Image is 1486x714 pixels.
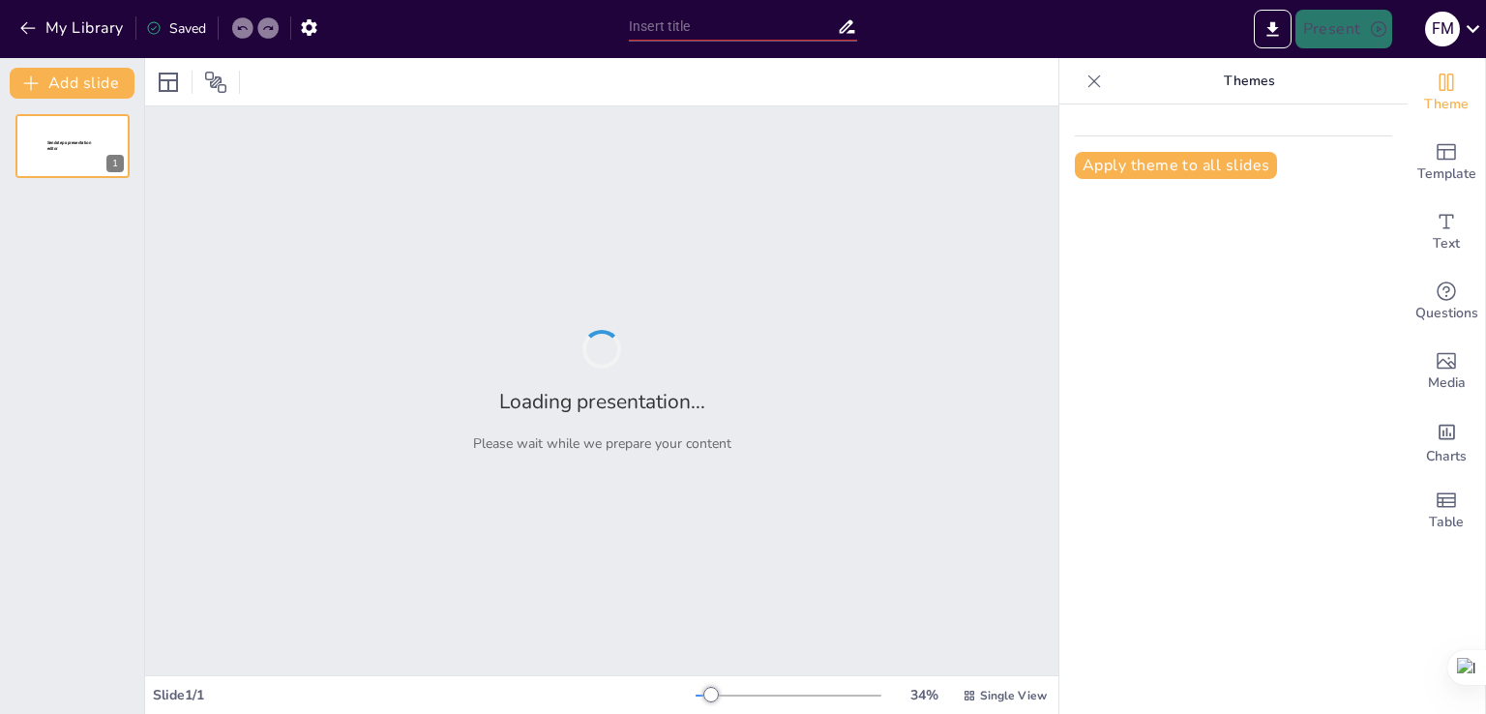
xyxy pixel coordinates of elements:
span: Charts [1426,446,1467,467]
span: Sendsteps presentation editor [47,140,91,151]
button: Present [1295,10,1392,48]
p: Please wait while we prepare your content [473,434,731,453]
div: 34 % [901,686,947,704]
button: F M [1425,10,1460,48]
div: Add charts and graphs [1408,406,1485,476]
div: Saved [146,19,206,38]
button: Add slide [10,68,134,99]
div: Add text boxes [1408,197,1485,267]
div: Get real-time input from your audience [1408,267,1485,337]
p: Themes [1110,58,1388,104]
div: 1 [106,155,124,172]
div: Add a table [1408,476,1485,546]
input: Insert title [629,13,837,41]
span: Media [1428,372,1466,394]
div: Slide 1 / 1 [153,686,696,704]
button: Apply theme to all slides [1075,152,1277,179]
h2: Loading presentation... [499,388,705,415]
button: My Library [15,13,132,44]
div: Layout [153,67,184,98]
button: Export to PowerPoint [1254,10,1292,48]
div: Change the overall theme [1408,58,1485,128]
span: Single View [980,688,1047,703]
span: Table [1429,512,1464,533]
div: 1 [15,114,130,178]
span: Text [1433,233,1460,254]
span: Position [204,71,227,94]
span: Theme [1424,94,1469,115]
div: F M [1425,12,1460,46]
div: Add ready made slides [1408,128,1485,197]
div: Add images, graphics, shapes or video [1408,337,1485,406]
span: Template [1417,164,1476,185]
span: Questions [1415,303,1478,324]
